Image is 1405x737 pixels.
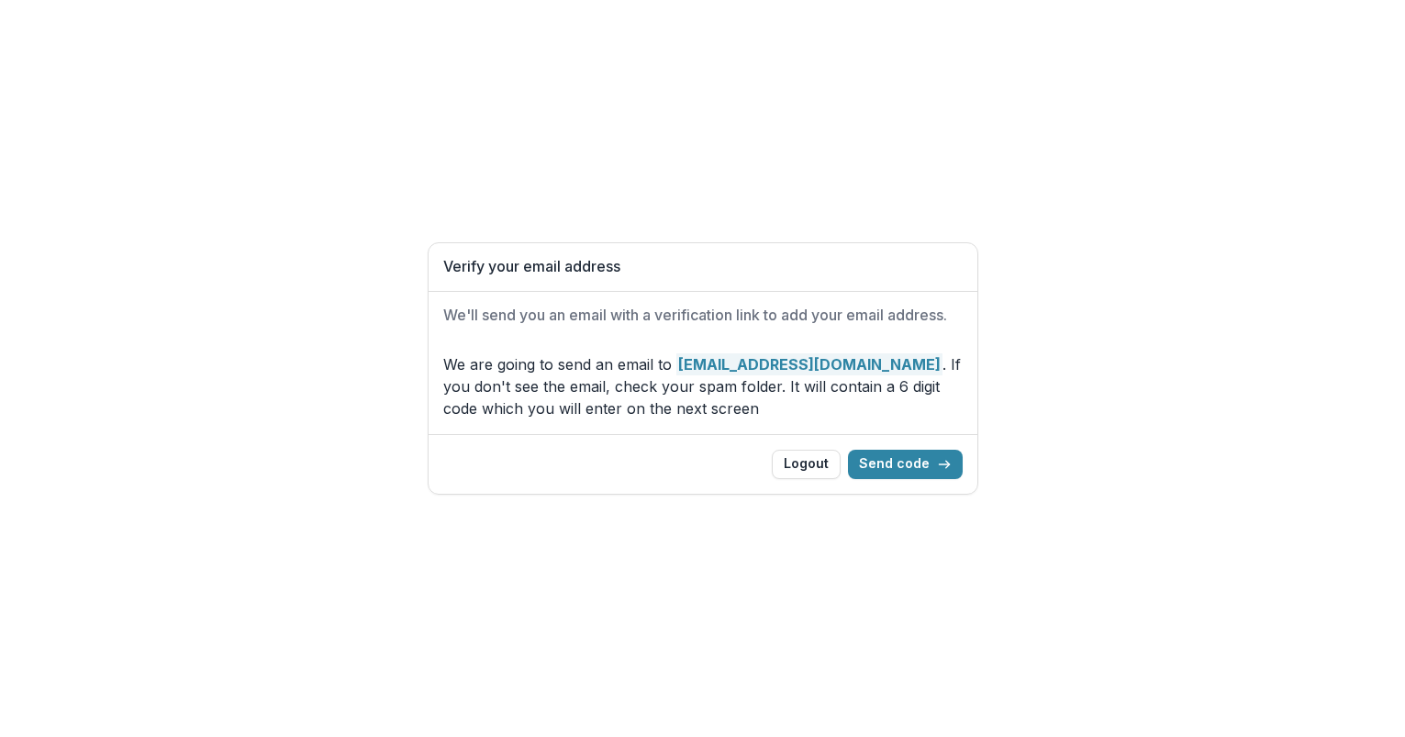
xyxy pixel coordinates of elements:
[443,353,963,419] p: We are going to send an email to . If you don't see the email, check your spam folder. It will co...
[443,307,963,324] h2: We'll send you an email with a verification link to add your email address.
[848,450,963,479] button: Send code
[676,353,942,375] strong: [EMAIL_ADDRESS][DOMAIN_NAME]
[443,258,963,275] h1: Verify your email address
[772,450,841,479] button: Logout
